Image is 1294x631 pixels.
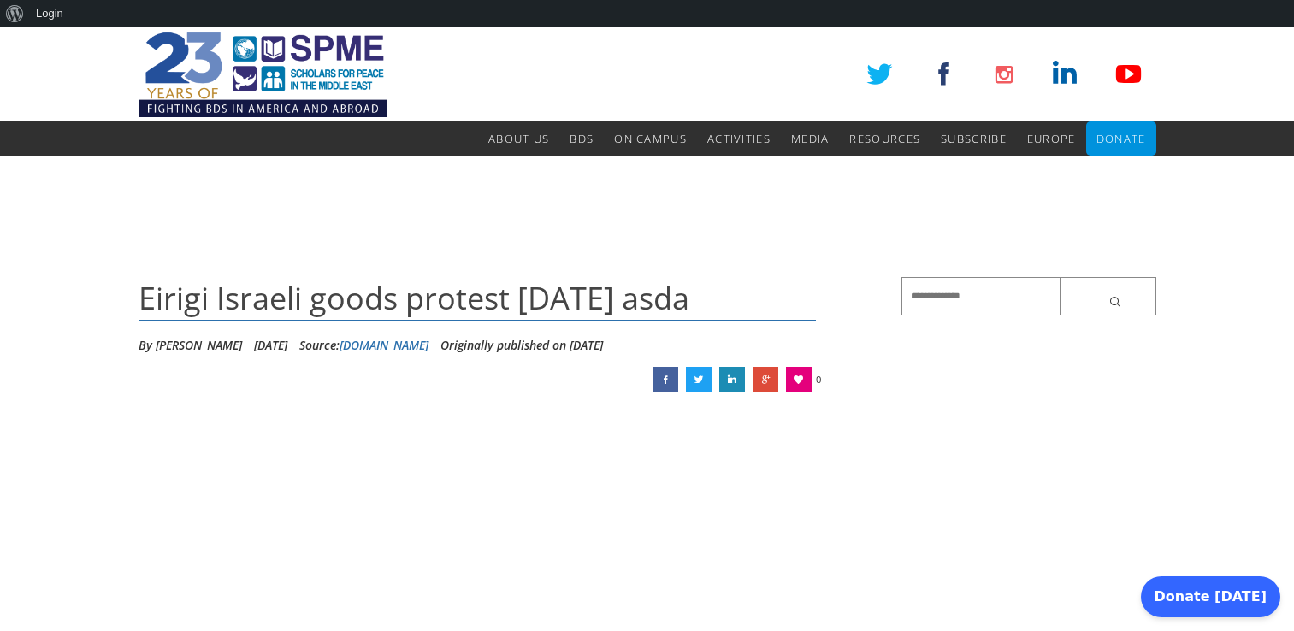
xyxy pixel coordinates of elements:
[570,131,594,146] span: BDS
[139,27,387,121] img: SPME
[849,131,920,146] span: Resources
[791,121,830,156] a: Media
[653,367,678,392] a: Eirigi Israeli goods protest 11/8/2014 asda
[849,121,920,156] a: Resources
[753,367,778,392] a: Eirigi Israeli goods protest 11/8/2014 asda
[707,121,771,156] a: Activities
[1096,131,1146,146] span: Donate
[1027,121,1076,156] a: Europe
[791,131,830,146] span: Media
[1027,131,1076,146] span: Europe
[941,131,1007,146] span: Subscribe
[941,121,1007,156] a: Subscribe
[340,337,428,353] a: [DOMAIN_NAME]
[139,277,689,319] span: Eirigi Israeli goods protest [DATE] asda
[816,367,821,392] span: 0
[488,121,549,156] a: About Us
[1096,121,1146,156] a: Donate
[488,131,549,146] span: About Us
[614,121,687,156] a: On Campus
[719,367,745,392] a: Eirigi Israeli goods protest 11/8/2014 asda
[299,333,428,358] div: Source:
[707,131,771,146] span: Activities
[440,333,603,358] li: Originally published on [DATE]
[570,121,594,156] a: BDS
[614,131,687,146] span: On Campus
[139,333,242,358] li: By [PERSON_NAME]
[254,333,287,358] li: [DATE]
[686,367,712,392] a: Eirigi Israeli goods protest 11/8/2014 asda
